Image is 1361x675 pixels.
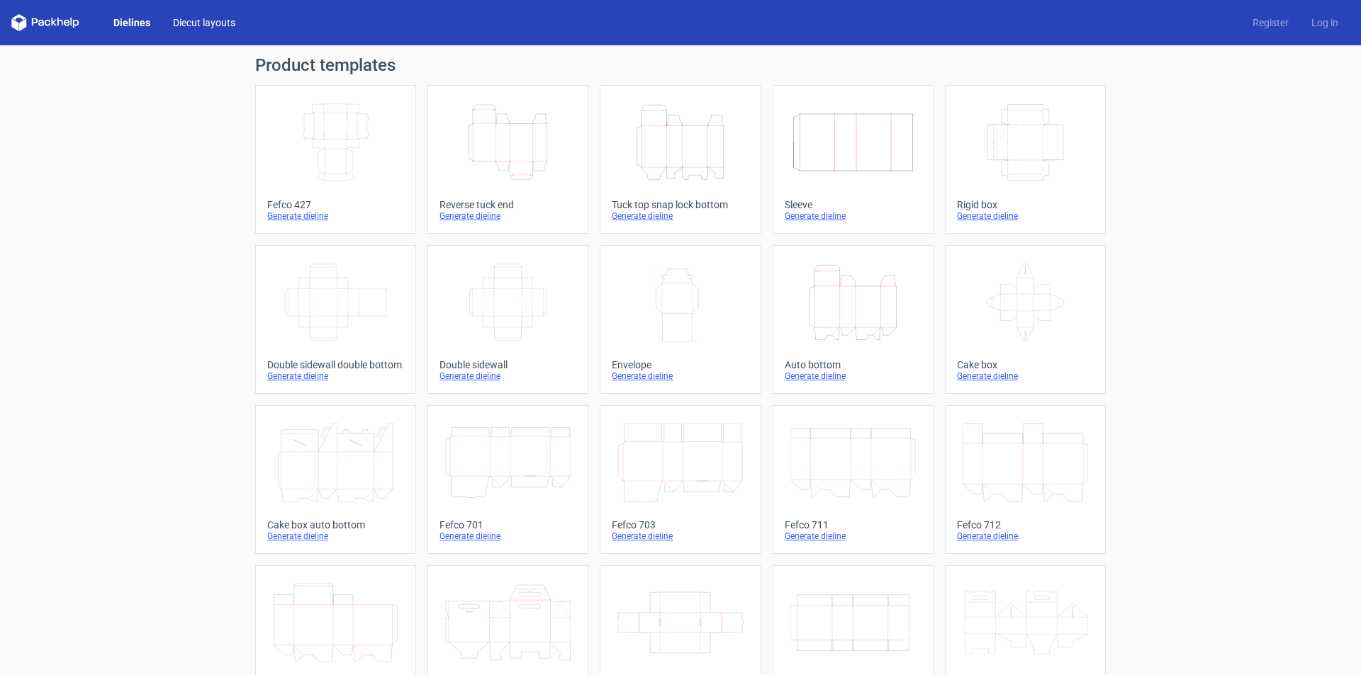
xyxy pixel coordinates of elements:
a: EnvelopeGenerate dieline [600,245,761,394]
a: Log in [1300,16,1350,30]
a: Fefco 703Generate dieline [600,405,761,554]
div: Generate dieline [439,210,576,222]
a: Reverse tuck endGenerate dieline [427,85,588,234]
a: Register [1241,16,1300,30]
div: Generate dieline [785,370,922,382]
div: Reverse tuck end [439,199,576,210]
div: Tuck top snap lock bottom [612,199,749,210]
div: Generate dieline [612,210,749,222]
a: Dielines [102,16,162,30]
div: Generate dieline [957,531,1094,542]
div: Generate dieline [785,531,922,542]
a: Cake boxGenerate dieline [945,245,1106,394]
a: Tuck top snap lock bottomGenerate dieline [600,85,761,234]
a: Double sidewallGenerate dieline [427,245,588,394]
div: Fefco 427 [267,199,404,210]
div: Generate dieline [267,531,404,542]
div: Double sidewall [439,359,576,370]
div: Generate dieline [957,210,1094,222]
a: Fefco 701Generate dieline [427,405,588,554]
div: Cake box [957,359,1094,370]
div: Generate dieline [267,370,404,382]
div: Generate dieline [267,210,404,222]
div: Generate dieline [785,210,922,222]
div: Double sidewall double bottom [267,359,404,370]
div: Fefco 712 [957,519,1094,531]
div: Cake box auto bottom [267,519,404,531]
div: Generate dieline [612,370,749,382]
a: Auto bottomGenerate dieline [773,245,934,394]
a: Cake box auto bottomGenerate dieline [255,405,416,554]
div: Fefco 711 [785,519,922,531]
div: Sleeve [785,199,922,210]
div: Generate dieline [439,370,576,382]
div: Fefco 701 [439,519,576,531]
div: Auto bottom [785,359,922,370]
div: Generate dieline [612,531,749,542]
a: Rigid boxGenerate dieline [945,85,1106,234]
a: Fefco 712Generate dieline [945,405,1106,554]
a: SleeveGenerate dieline [773,85,934,234]
a: Diecut layouts [162,16,247,30]
div: Rigid box [957,199,1094,210]
div: Generate dieline [439,531,576,542]
div: Generate dieline [957,370,1094,382]
div: Fefco 703 [612,519,749,531]
div: Envelope [612,359,749,370]
a: Fefco 711Generate dieline [773,405,934,554]
a: Fefco 427Generate dieline [255,85,416,234]
h1: Product templates [255,57,1106,74]
a: Double sidewall double bottomGenerate dieline [255,245,416,394]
